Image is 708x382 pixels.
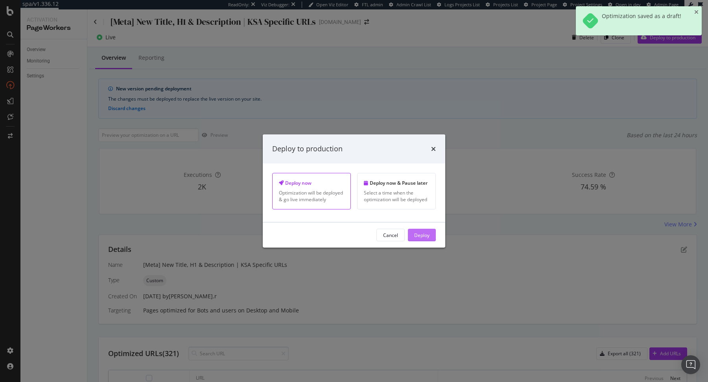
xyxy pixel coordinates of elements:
div: Open Intercom Messenger [681,355,700,374]
button: Cancel [376,229,405,241]
div: Deploy now [279,180,344,186]
button: Deploy [408,229,436,241]
div: Select a time when the optimization will be deployed [364,189,429,203]
div: Optimization will be deployed & go live immediately [279,189,344,203]
div: times [431,144,436,154]
div: close toast [694,9,699,15]
div: Deploy to production [272,144,343,154]
div: Cancel [383,231,398,238]
div: Deploy [414,231,430,238]
div: modal [263,134,445,248]
div: Deploy now & Pause later [364,180,429,186]
div: Optimization saved as a draft! [602,13,681,29]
